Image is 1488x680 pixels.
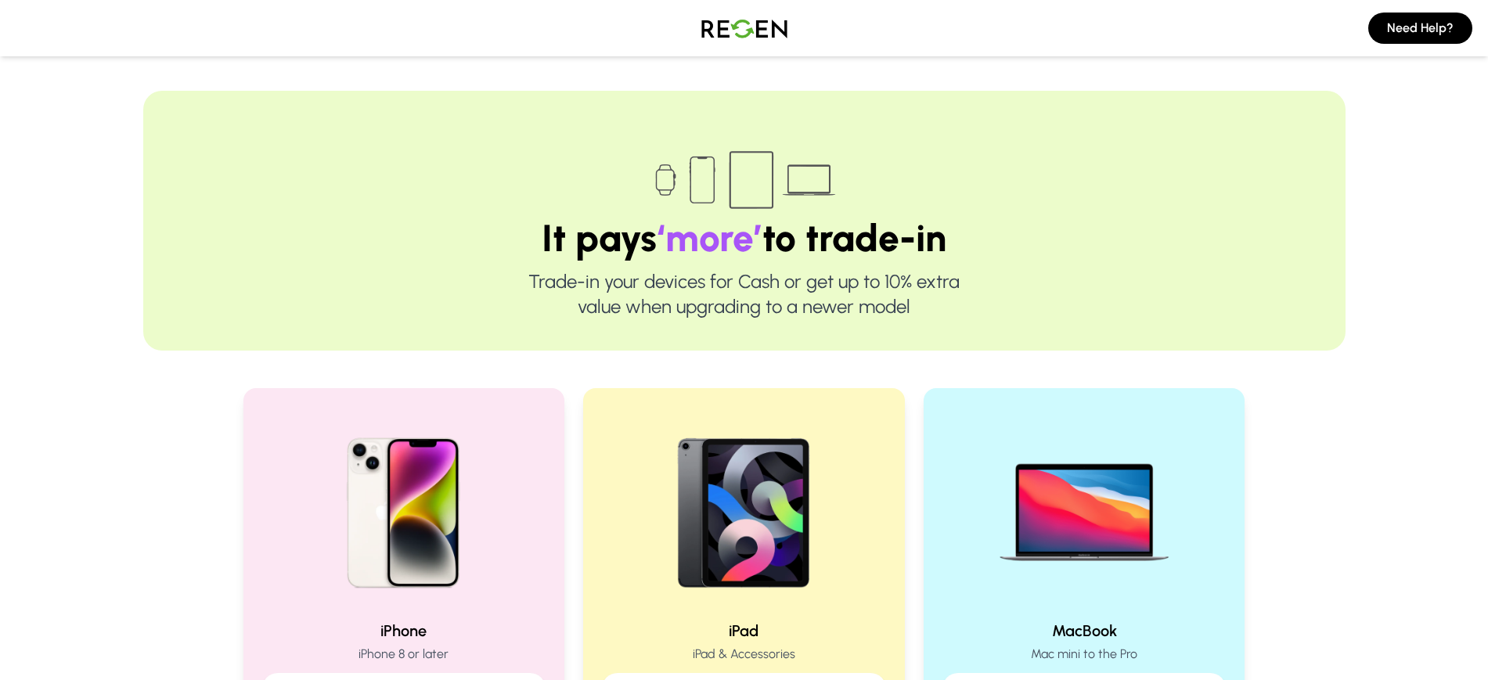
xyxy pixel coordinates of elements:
[602,620,886,642] h2: iPad
[602,645,886,664] p: iPad & Accessories
[304,407,504,607] img: iPhone
[262,645,546,664] p: iPhone 8 or later
[657,215,762,261] span: ‘more’
[262,620,546,642] h2: iPhone
[942,645,1227,664] p: Mac mini to the Pro
[193,269,1295,319] p: Trade-in your devices for Cash or get up to 10% extra value when upgrading to a newer model
[643,407,844,607] img: iPad
[942,620,1227,642] h2: MacBook
[193,219,1295,257] h1: It pays to trade-in
[690,6,799,50] img: Logo
[984,407,1184,607] img: MacBook
[1368,13,1472,44] button: Need Help?
[647,141,842,219] img: Trade-in devices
